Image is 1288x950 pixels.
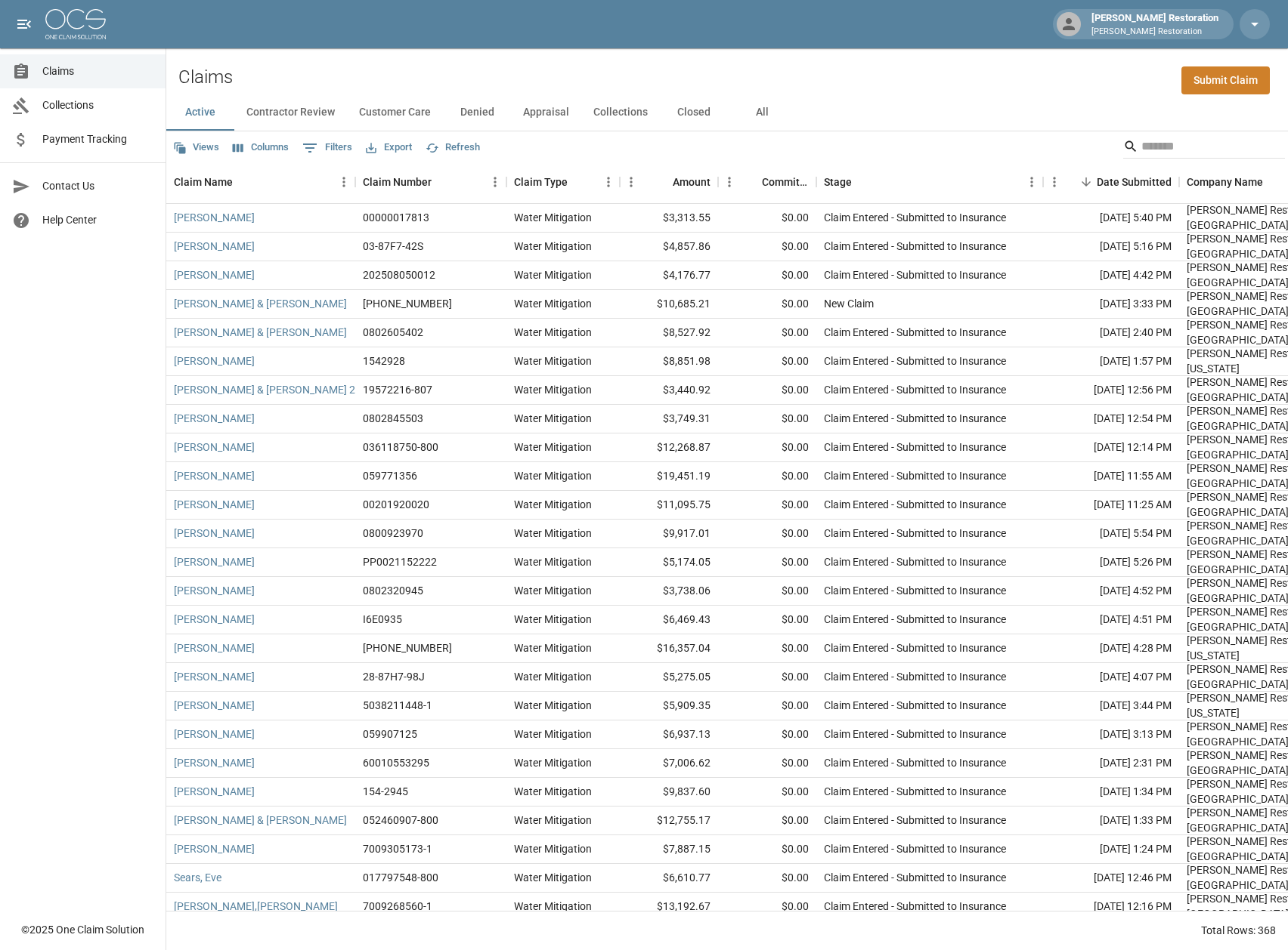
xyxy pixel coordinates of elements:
div: [DATE] 4:52 PM [1043,577,1179,606]
div: Claim Type [506,161,620,203]
div: 60010553295 [363,755,429,770]
span: Payment Tracking [42,131,153,147]
div: Company Name [1187,161,1263,203]
a: [PERSON_NAME] [174,497,255,512]
a: [PERSON_NAME] [174,411,255,426]
div: $0.00 [718,261,816,290]
div: Date Submitted [1097,161,1172,203]
div: 5038211448-1 [363,698,432,713]
div: 1006-36-8238 [363,296,452,311]
div: $6,610.77 [620,864,718,893]
div: Amount [620,161,718,203]
div: Claim Entered - Submitted to Insurance [824,239,1006,254]
button: Sort [652,171,673,193]
div: $0.00 [718,864,816,893]
div: Claim Entered - Submitted to Insurance [824,640,1006,655]
div: [DATE] 4:42 PM [1043,261,1179,290]
button: Denied [443,94,511,131]
button: Closed [660,94,728,131]
div: 0802845503 [363,411,423,426]
div: New Claim [824,296,874,311]
div: $4,176.77 [620,261,718,290]
div: [DATE] 1:34 PM [1043,778,1179,807]
button: open drawer [9,9,39,39]
span: Contact Us [42,178,153,194]
a: [PERSON_NAME] & [PERSON_NAME] [174,813,347,828]
button: Menu [620,171,642,193]
div: $0.00 [718,577,816,606]
div: $0.00 [718,778,816,807]
div: Stage [824,161,852,203]
div: [DATE] 11:55 AM [1043,462,1179,491]
div: $0.00 [718,462,816,491]
div: 017797548-800 [363,870,438,885]
h2: Claims [178,66,233,88]
span: Help Center [42,212,153,228]
div: $6,937.13 [620,720,718,749]
div: $0.00 [718,663,816,692]
div: $5,174.05 [620,548,718,577]
div: [DATE] 3:33 PM [1043,290,1179,319]
div: [DATE] 4:28 PM [1043,634,1179,663]
div: Water Mitigation [514,755,592,770]
div: Amount [673,161,711,203]
div: dynamic tabs [166,94,1288,131]
button: Menu [333,171,355,193]
div: $0.00 [718,319,816,347]
div: 202508050012 [363,267,435,282]
div: I6E0935 [363,612,402,627]
button: Show filters [299,136,356,160]
div: $0.00 [718,376,816,405]
div: Claim Name [166,161,355,203]
a: [PERSON_NAME] [174,612,255,627]
div: $8,527.92 [620,319,718,347]
div: Claim Entered - Submitted to Insurance [824,440,1006,455]
div: $0.00 [718,347,816,376]
div: Total Rows: 368 [1201,923,1276,938]
div: Water Mitigation [514,870,592,885]
div: $7,887.15 [620,835,718,864]
div: $5,275.05 [620,663,718,692]
div: Date Submitted [1043,161,1179,203]
a: [PERSON_NAME] [174,239,255,254]
div: [DATE] 11:25 AM [1043,491,1179,520]
button: Menu [718,171,741,193]
button: Sort [1076,171,1097,193]
div: Claim Entered - Submitted to Insurance [824,468,1006,483]
button: Select columns [229,136,293,159]
div: 00000017813 [363,210,429,225]
a: [PERSON_NAME] & [PERSON_NAME] [174,325,347,340]
button: Menu [1043,171,1066,193]
a: [PERSON_NAME] [174,353,255,369]
div: Claim Entered - Submitted to Insurance [824,325,1006,340]
div: [DATE] 4:51 PM [1043,606,1179,634]
div: 7009305173-1 [363,841,432,856]
div: $0.00 [718,692,816,720]
div: $8,851.98 [620,347,718,376]
div: Water Mitigation [514,382,592,397]
div: 059771356 [363,468,417,483]
div: Claim Entered - Submitted to Insurance [824,784,1006,799]
div: Claim Entered - Submitted to Insurance [824,698,1006,713]
div: $0.00 [718,204,816,233]
div: Water Mitigation [514,353,592,369]
div: [DATE] 1:33 PM [1043,807,1179,835]
div: $19,451.19 [620,462,718,491]
div: $4,857.86 [620,233,718,261]
div: Water Mitigation [514,554,592,569]
div: $10,685.21 [620,290,718,319]
a: [PERSON_NAME] [174,210,255,225]
div: Water Mitigation [514,813,592,828]
div: Water Mitigation [514,497,592,512]
button: Menu [1020,171,1043,193]
button: Appraisal [511,94,581,131]
div: 01-009-142237 [363,640,452,655]
div: 036118750-800 [363,440,438,455]
div: $3,749.31 [620,405,718,433]
div: $0.00 [718,233,816,261]
a: [PERSON_NAME] [174,698,255,713]
a: [PERSON_NAME] [174,440,255,455]
div: Claim Name [174,161,233,203]
div: 00201920020 [363,497,429,512]
div: Claim Number [355,161,506,203]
